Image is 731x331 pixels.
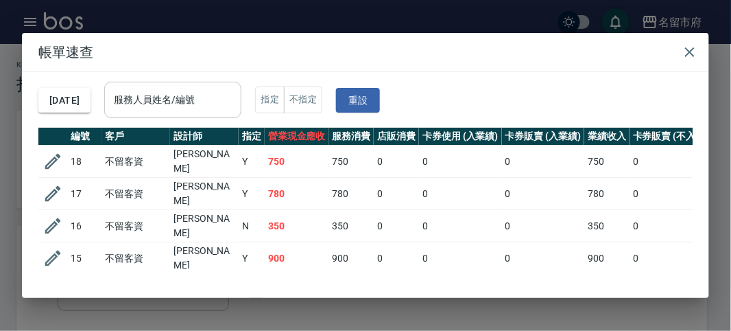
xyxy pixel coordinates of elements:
[170,242,239,275] td: [PERSON_NAME]
[170,128,239,146] th: 設計師
[239,128,265,146] th: 指定
[584,210,630,242] td: 350
[265,128,329,146] th: 營業現金應收
[374,178,419,210] td: 0
[101,210,170,242] td: 不留客資
[336,88,380,113] button: 重設
[284,87,322,113] button: 不指定
[584,128,630,146] th: 業績收入
[374,210,419,242] td: 0
[265,210,329,242] td: 350
[502,210,585,242] td: 0
[502,242,585,275] td: 0
[265,146,329,178] td: 750
[170,146,239,178] td: [PERSON_NAME]
[584,178,630,210] td: 780
[502,146,585,178] td: 0
[502,178,585,210] td: 0
[170,178,239,210] td: [PERSON_NAME]
[584,146,630,178] td: 750
[329,128,374,146] th: 服務消費
[329,210,374,242] td: 350
[419,242,502,275] td: 0
[630,128,721,146] th: 卡券販賣 (不入業績)
[38,88,91,113] button: [DATE]
[329,178,374,210] td: 780
[67,178,101,210] td: 17
[239,242,265,275] td: Y
[67,242,101,275] td: 15
[419,128,502,146] th: 卡券使用 (入業績)
[67,146,101,178] td: 18
[630,146,721,178] td: 0
[584,242,630,275] td: 900
[502,128,585,146] th: 卡券販賣 (入業績)
[374,128,419,146] th: 店販消費
[630,242,721,275] td: 0
[67,210,101,242] td: 16
[22,33,709,71] h2: 帳單速查
[329,242,374,275] td: 900
[101,128,170,146] th: 客戶
[239,146,265,178] td: Y
[239,210,265,242] td: N
[329,146,374,178] td: 750
[374,242,419,275] td: 0
[170,210,239,242] td: [PERSON_NAME]
[265,178,329,210] td: 780
[630,210,721,242] td: 0
[630,178,721,210] td: 0
[255,87,285,113] button: 指定
[67,128,101,146] th: 編號
[419,178,502,210] td: 0
[419,146,502,178] td: 0
[101,242,170,275] td: 不留客資
[101,178,170,210] td: 不留客資
[101,146,170,178] td: 不留客資
[374,146,419,178] td: 0
[265,242,329,275] td: 900
[239,178,265,210] td: Y
[419,210,502,242] td: 0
